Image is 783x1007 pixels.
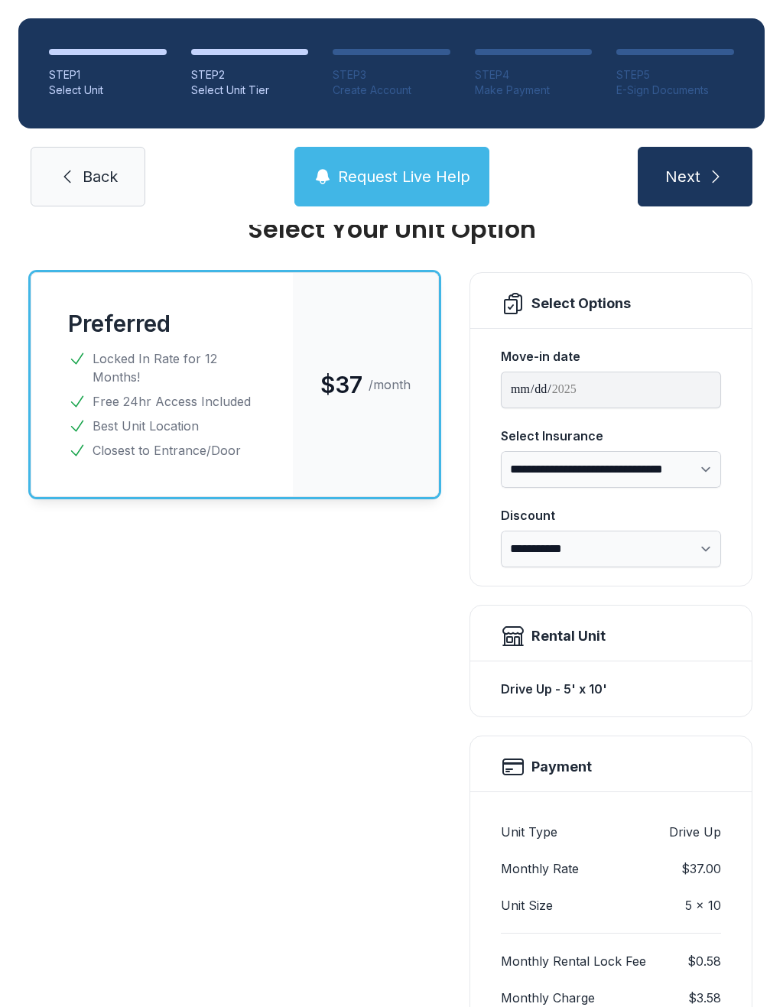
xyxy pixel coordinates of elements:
[531,756,592,778] h2: Payment
[49,67,167,83] div: STEP 1
[338,166,470,187] span: Request Live Help
[93,349,256,386] span: Locked In Rate for 12 Months!
[191,83,309,98] div: Select Unit Tier
[501,372,721,408] input: Move-in date
[501,674,721,704] div: Drive Up - 5' x 10'
[501,896,553,914] dt: Unit Size
[616,67,734,83] div: STEP 5
[688,989,721,1007] dd: $3.58
[501,506,721,525] div: Discount
[320,371,362,398] span: $37
[531,625,606,647] div: Rental Unit
[93,441,241,460] span: Closest to Entrance/Door
[501,859,579,878] dt: Monthly Rate
[665,166,700,187] span: Next
[685,896,721,914] dd: 5 x 10
[501,347,721,365] div: Move-in date
[501,427,721,445] div: Select Insurance
[49,83,167,98] div: Select Unit
[681,859,721,878] dd: $37.00
[669,823,721,841] dd: Drive Up
[501,531,721,567] select: Discount
[475,83,593,98] div: Make Payment
[68,310,171,337] button: Preferred
[93,417,199,435] span: Best Unit Location
[31,217,752,242] div: Select Your Unit Option
[687,952,721,970] dd: $0.58
[369,375,411,394] span: /month
[333,67,450,83] div: STEP 3
[501,823,557,841] dt: Unit Type
[333,83,450,98] div: Create Account
[83,166,118,187] span: Back
[531,293,631,314] div: Select Options
[93,392,251,411] span: Free 24hr Access Included
[475,67,593,83] div: STEP 4
[501,451,721,488] select: Select Insurance
[616,83,734,98] div: E-Sign Documents
[501,952,646,970] dt: Monthly Rental Lock Fee
[191,67,309,83] div: STEP 2
[501,989,595,1007] dt: Monthly Charge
